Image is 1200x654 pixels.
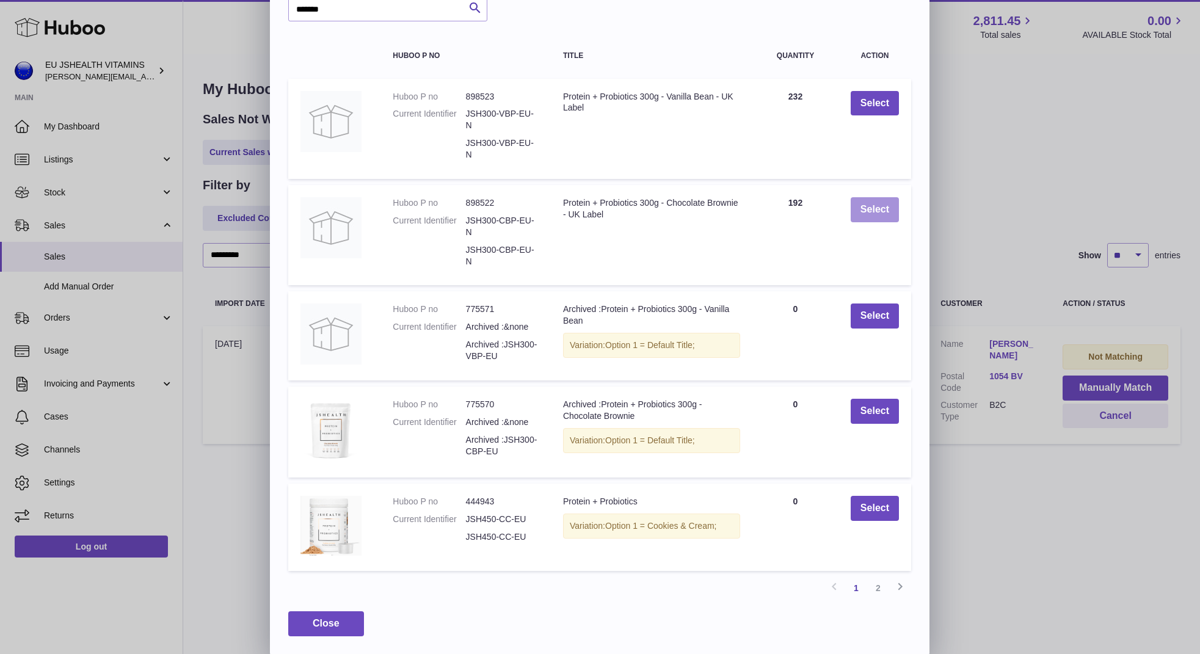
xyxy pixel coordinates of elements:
[393,416,465,428] dt: Current Identifier
[393,197,465,209] dt: Huboo P no
[752,387,838,478] td: 0
[466,434,539,457] dd: Archived :JSH300-CBP-EU
[466,244,539,267] dd: JSH300-CBP-EU-N
[300,399,362,462] img: Archived :Protein + Probiotics 300g - Chocolate Brownie
[393,399,465,410] dt: Huboo P no
[466,137,539,161] dd: JSH300-VBP-EU-N
[752,185,838,285] td: 192
[393,108,465,131] dt: Current Identifier
[393,496,465,507] dt: Huboo P no
[466,303,539,315] dd: 775571
[851,399,899,424] button: Select
[300,303,362,365] img: Archived :Protein + Probiotics 300g - Vanilla Bean
[563,514,740,539] div: Variation:
[466,496,539,507] dd: 444943
[466,321,539,333] dd: Archived :&none
[393,91,465,103] dt: Huboo P no
[851,91,899,116] button: Select
[288,611,364,636] button: Close
[466,215,539,238] dd: JSH300-CBP-EU-N
[466,91,539,103] dd: 898523
[563,303,740,327] div: Archived :Protein + Probiotics 300g - Vanilla Bean
[300,197,362,258] img: Protein + Probiotics 300g - Chocolate Brownie - UK Label
[466,108,539,131] dd: JSH300-VBP-EU-N
[563,399,740,422] div: Archived :Protein + Probiotics 300g - Chocolate Brownie
[563,197,740,220] div: Protein + Probiotics 300g - Chocolate Brownie - UK Label
[393,303,465,315] dt: Huboo P no
[300,91,362,152] img: Protein + Probiotics 300g - Vanilla Bean - UK Label
[466,514,539,525] dd: JSH450-CC-EU
[845,577,867,599] a: 1
[313,618,340,628] span: Close
[851,303,899,329] button: Select
[466,416,539,428] dd: Archived :&none
[605,340,695,350] span: Option 1 = Default Title;
[563,496,740,507] div: Protein + Probiotics
[466,339,539,362] dd: Archived :JSH300-VBP-EU
[851,197,899,222] button: Select
[563,91,740,114] div: Protein + Probiotics 300g - Vanilla Bean - UK Label
[752,484,838,571] td: 0
[752,291,838,380] td: 0
[551,40,752,72] th: Title
[851,496,899,521] button: Select
[563,428,740,453] div: Variation:
[838,40,911,72] th: Action
[605,521,716,531] span: Option 1 = Cookies & Cream;
[466,531,539,543] dd: JSH450-CC-EU
[466,399,539,410] dd: 775570
[563,333,740,358] div: Variation:
[466,197,539,209] dd: 898522
[867,577,889,599] a: 2
[393,321,465,333] dt: Current Identifier
[380,40,551,72] th: Huboo P no
[300,496,362,556] img: Protein + Probiotics
[393,514,465,525] dt: Current Identifier
[605,435,695,445] span: Option 1 = Default Title;
[752,79,838,179] td: 232
[752,40,838,72] th: Quantity
[393,215,465,238] dt: Current Identifier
